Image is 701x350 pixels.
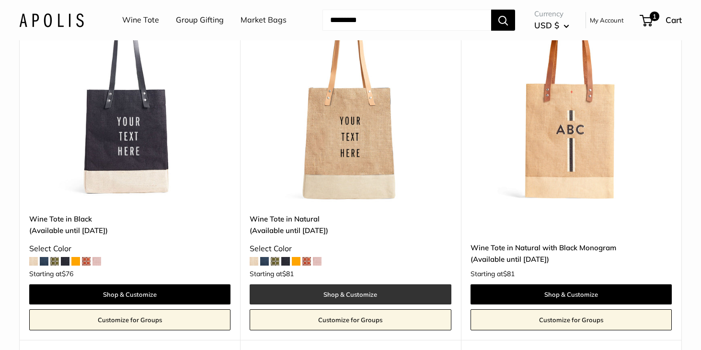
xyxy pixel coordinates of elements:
span: 1 [650,12,659,21]
img: Apolis [19,13,84,27]
a: Customize for Groups [471,309,672,330]
a: My Account [590,14,624,26]
a: 1 Cart [641,12,682,28]
a: description_Customizable monogram with up to 3 letters.Wine Tote in Natural with Black Monogram [471,2,672,204]
div: Select Color [250,242,451,256]
a: Wine Tote [122,13,159,27]
span: $81 [503,269,515,278]
span: USD $ [534,20,559,30]
iframe: Sign Up via Text for Offers [8,314,103,342]
span: Currency [534,7,569,21]
span: Starting at [471,270,515,277]
a: Customize for Groups [29,309,230,330]
span: Starting at [29,270,73,277]
img: Your new favorite carry-all. [29,2,230,204]
button: Search [491,10,515,31]
span: $81 [282,269,294,278]
img: description_Customizable monogram with up to 3 letters. [471,2,672,204]
a: Group Gifting [176,13,224,27]
a: Wine Tote in Natural(Available until [DATE]) [250,213,451,236]
a: Wine Tote in Black(Available until [DATE]) [29,213,230,236]
button: USD $ [534,18,569,33]
a: Shop & Customize [29,284,230,304]
a: Wine Tote in NaturalWine Tote in Natural [250,2,451,204]
div: Select Color [29,242,230,256]
span: Starting at [250,270,294,277]
span: $76 [62,269,73,278]
a: Market Bags [241,13,287,27]
a: Your new favorite carry-all.Wine Tote in Black [29,2,230,204]
span: Cart [666,15,682,25]
input: Search... [322,10,491,31]
img: Wine Tote in Natural [250,2,451,204]
a: Wine Tote in Natural with Black Monogram(Available until [DATE]) [471,242,672,265]
a: Customize for Groups [250,309,451,330]
a: Shop & Customize [250,284,451,304]
a: Shop & Customize [471,284,672,304]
